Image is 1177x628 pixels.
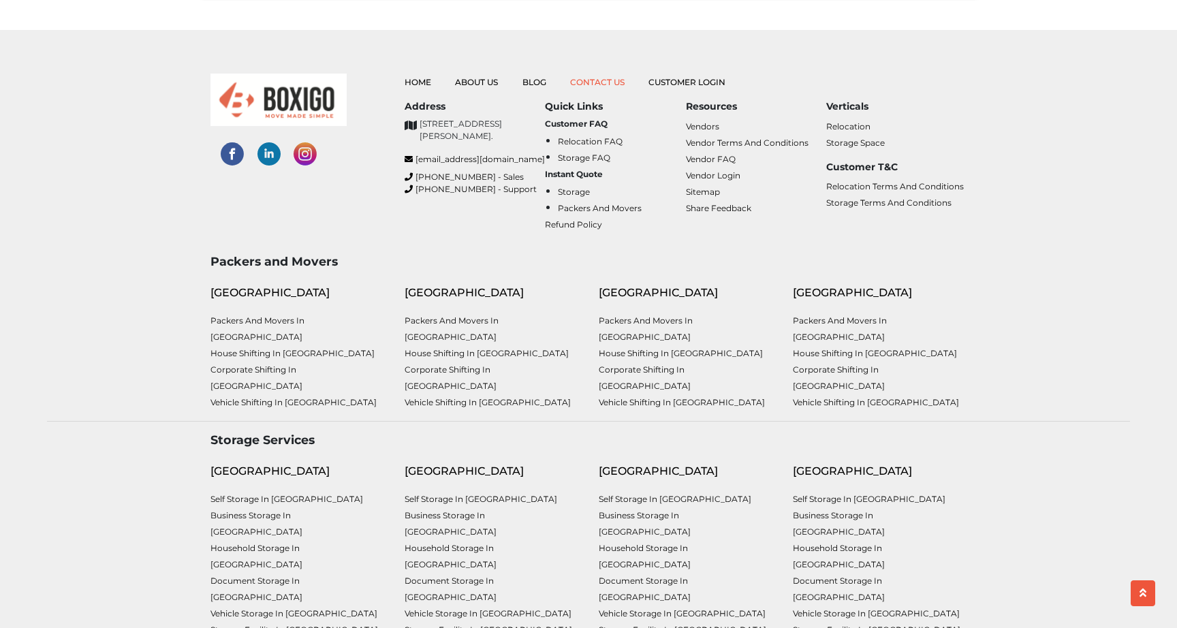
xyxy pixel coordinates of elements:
[793,463,967,480] div: [GEOGRAPHIC_DATA]
[826,101,967,112] h6: Verticals
[405,348,569,358] a: House shifting in [GEOGRAPHIC_DATA]
[210,397,377,407] a: Vehicle shifting in [GEOGRAPHIC_DATA]
[405,543,497,569] a: Household Storage in [GEOGRAPHIC_DATA]
[686,154,736,164] a: Vendor FAQ
[793,576,885,602] a: Document Storage in [GEOGRAPHIC_DATA]
[210,510,302,537] a: Business Storage in [GEOGRAPHIC_DATA]
[1131,580,1155,606] button: scroll up
[599,397,765,407] a: Vehicle shifting in [GEOGRAPHIC_DATA]
[210,576,302,602] a: Document Storage in [GEOGRAPHIC_DATA]
[405,315,499,342] a: Packers and Movers in [GEOGRAPHIC_DATA]
[405,285,578,301] div: [GEOGRAPHIC_DATA]
[420,118,545,142] p: [STREET_ADDRESS][PERSON_NAME].
[545,169,603,179] b: Instant Quote
[599,608,766,618] a: Vehicle Storage in [GEOGRAPHIC_DATA]
[210,364,302,391] a: Corporate Shifting in [GEOGRAPHIC_DATA]
[686,203,751,213] a: Share Feedback
[793,608,960,618] a: Vehicle Storage in [GEOGRAPHIC_DATA]
[210,433,967,447] h3: Storage Services
[405,101,545,112] h6: Address
[405,364,497,391] a: Corporate Shifting in [GEOGRAPHIC_DATA]
[826,138,885,148] a: Storage Space
[210,463,384,480] div: [GEOGRAPHIC_DATA]
[793,315,887,342] a: Packers and Movers in [GEOGRAPHIC_DATA]
[686,187,720,197] a: Sitemap
[210,348,375,358] a: House shifting in [GEOGRAPHIC_DATA]
[826,181,964,191] a: Relocation Terms and Conditions
[570,77,625,87] a: Contact Us
[405,608,571,618] a: Vehicle Storage in [GEOGRAPHIC_DATA]
[599,463,772,480] div: [GEOGRAPHIC_DATA]
[686,170,740,180] a: Vendor Login
[405,77,431,87] a: Home
[599,348,763,358] a: House shifting in [GEOGRAPHIC_DATA]
[599,510,691,537] a: Business Storage in [GEOGRAPHIC_DATA]
[558,136,623,146] a: Relocation FAQ
[793,348,957,358] a: House shifting in [GEOGRAPHIC_DATA]
[210,285,384,301] div: [GEOGRAPHIC_DATA]
[405,183,545,195] a: [PHONE_NUMBER] - Support
[793,364,885,391] a: Corporate Shifting in [GEOGRAPHIC_DATA]
[793,543,885,569] a: Household Storage in [GEOGRAPHIC_DATA]
[210,543,302,569] a: Household Storage in [GEOGRAPHIC_DATA]
[455,77,498,87] a: About Us
[686,101,826,112] h6: Resources
[558,187,590,197] a: Storage
[648,77,725,87] a: Customer Login
[686,121,719,131] a: Vendors
[599,494,751,504] a: Self Storage in [GEOGRAPHIC_DATA]
[826,161,967,173] h6: Customer T&C
[210,254,967,268] h3: Packers and Movers
[545,119,608,129] b: Customer FAQ
[558,153,610,163] a: Storage FAQ
[210,608,377,618] a: Vehicle Storage in [GEOGRAPHIC_DATA]
[405,494,557,504] a: Self Storage in [GEOGRAPHIC_DATA]
[405,576,497,602] a: Document Storage in [GEOGRAPHIC_DATA]
[405,153,545,166] a: [EMAIL_ADDRESS][DOMAIN_NAME]
[545,219,602,230] a: Refund Policy
[210,315,304,342] a: Packers and Movers in [GEOGRAPHIC_DATA]
[210,494,363,504] a: Self Storage in [GEOGRAPHIC_DATA]
[599,285,772,301] div: [GEOGRAPHIC_DATA]
[210,74,347,126] img: boxigo_logo_small
[793,397,959,407] a: Vehicle shifting in [GEOGRAPHIC_DATA]
[405,397,571,407] a: Vehicle shifting in [GEOGRAPHIC_DATA]
[294,142,317,166] img: instagram-social-links
[599,543,691,569] a: Household Storage in [GEOGRAPHIC_DATA]
[545,101,685,112] h6: Quick Links
[793,285,967,301] div: [GEOGRAPHIC_DATA]
[826,121,870,131] a: Relocation
[558,203,642,213] a: Packers and Movers
[522,77,546,87] a: Blog
[599,576,691,602] a: Document Storage in [GEOGRAPHIC_DATA]
[599,364,691,391] a: Corporate Shifting in [GEOGRAPHIC_DATA]
[793,494,945,504] a: Self Storage in [GEOGRAPHIC_DATA]
[221,142,244,166] img: facebook-social-links
[405,463,578,480] div: [GEOGRAPHIC_DATA]
[826,198,952,208] a: Storage Terms and Conditions
[257,142,281,166] img: linked-in-social-links
[793,510,885,537] a: Business Storage in [GEOGRAPHIC_DATA]
[686,138,809,148] a: Vendor Terms and Conditions
[405,510,497,537] a: Business Storage in [GEOGRAPHIC_DATA]
[599,315,693,342] a: Packers and Movers in [GEOGRAPHIC_DATA]
[405,171,545,183] a: [PHONE_NUMBER] - Sales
